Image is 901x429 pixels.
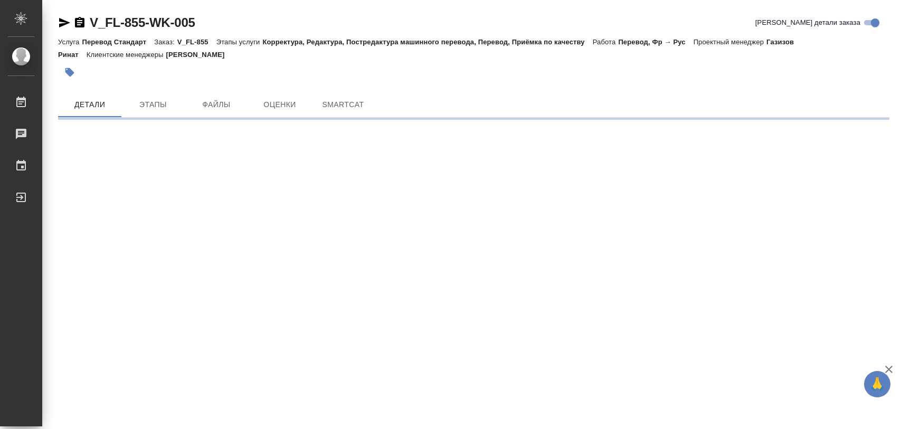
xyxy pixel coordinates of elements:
[87,51,166,59] p: Клиентские менеджеры
[58,16,71,29] button: Скопировать ссылку для ЯМессенджера
[618,38,693,46] p: Перевод, Фр → Рус
[694,38,766,46] p: Проектный менеджер
[58,61,81,84] button: Добавить тэг
[191,98,242,111] span: Файлы
[868,373,886,395] span: 🙏
[58,38,82,46] p: Услуга
[64,98,115,111] span: Детали
[755,17,860,28] span: [PERSON_NAME] детали заказа
[254,98,305,111] span: Оценки
[90,15,195,30] a: V_FL-855-WK-005
[318,98,368,111] span: SmartCat
[154,38,177,46] p: Заказ:
[177,38,216,46] p: V_FL-855
[262,38,592,46] p: Корректура, Редактура, Постредактура машинного перевода, Перевод, Приёмка по качеству
[593,38,619,46] p: Работа
[73,16,86,29] button: Скопировать ссылку
[82,38,154,46] p: Перевод Стандарт
[128,98,178,111] span: Этапы
[216,38,263,46] p: Этапы услуги
[864,371,890,397] button: 🙏
[166,51,233,59] p: [PERSON_NAME]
